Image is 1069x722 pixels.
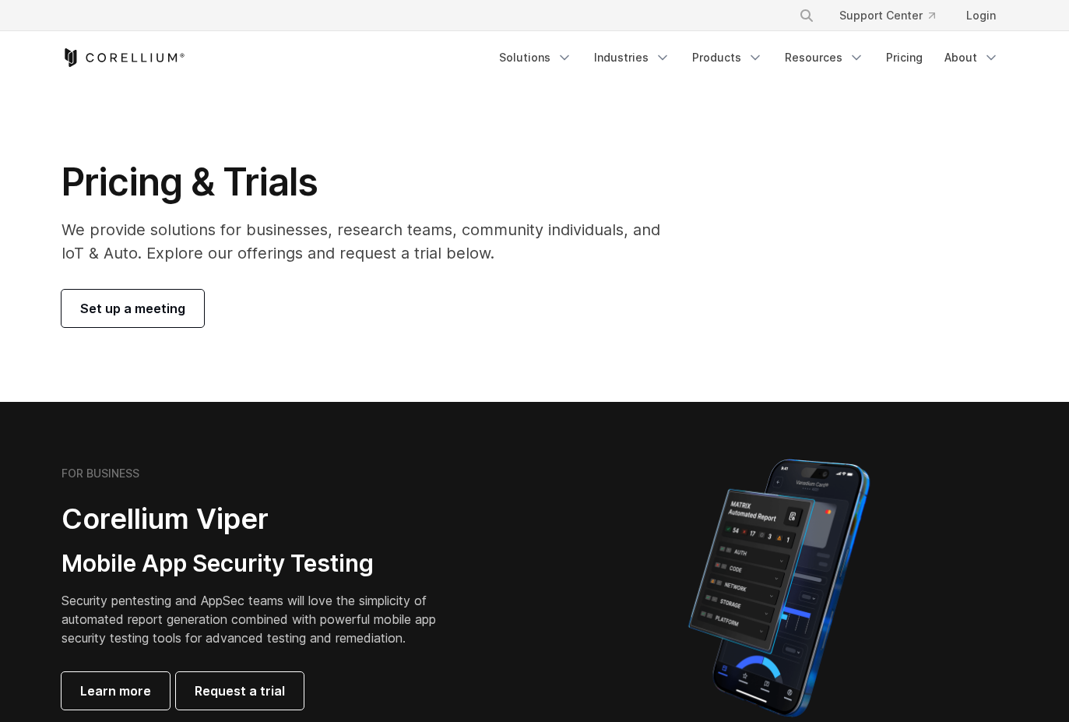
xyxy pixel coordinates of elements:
a: About [935,44,1008,72]
p: We provide solutions for businesses, research teams, community individuals, and IoT & Auto. Explo... [62,218,682,265]
span: Learn more [80,681,151,700]
p: Security pentesting and AppSec teams will love the simplicity of automated report generation comb... [62,591,460,647]
a: Support Center [827,2,948,30]
button: Search [793,2,821,30]
h1: Pricing & Trials [62,159,682,206]
span: Request a trial [195,681,285,700]
div: Navigation Menu [780,2,1008,30]
h6: FOR BUSINESS [62,467,139,481]
a: Pricing [877,44,932,72]
a: Corellium Home [62,48,185,67]
a: Solutions [490,44,582,72]
a: Set up a meeting [62,290,204,327]
h2: Corellium Viper [62,502,460,537]
span: Set up a meeting [80,299,185,318]
div: Navigation Menu [490,44,1008,72]
h3: Mobile App Security Testing [62,549,460,579]
a: Request a trial [176,672,304,710]
a: Login [954,2,1008,30]
a: Products [683,44,772,72]
a: Learn more [62,672,170,710]
a: Industries [585,44,680,72]
a: Resources [775,44,874,72]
